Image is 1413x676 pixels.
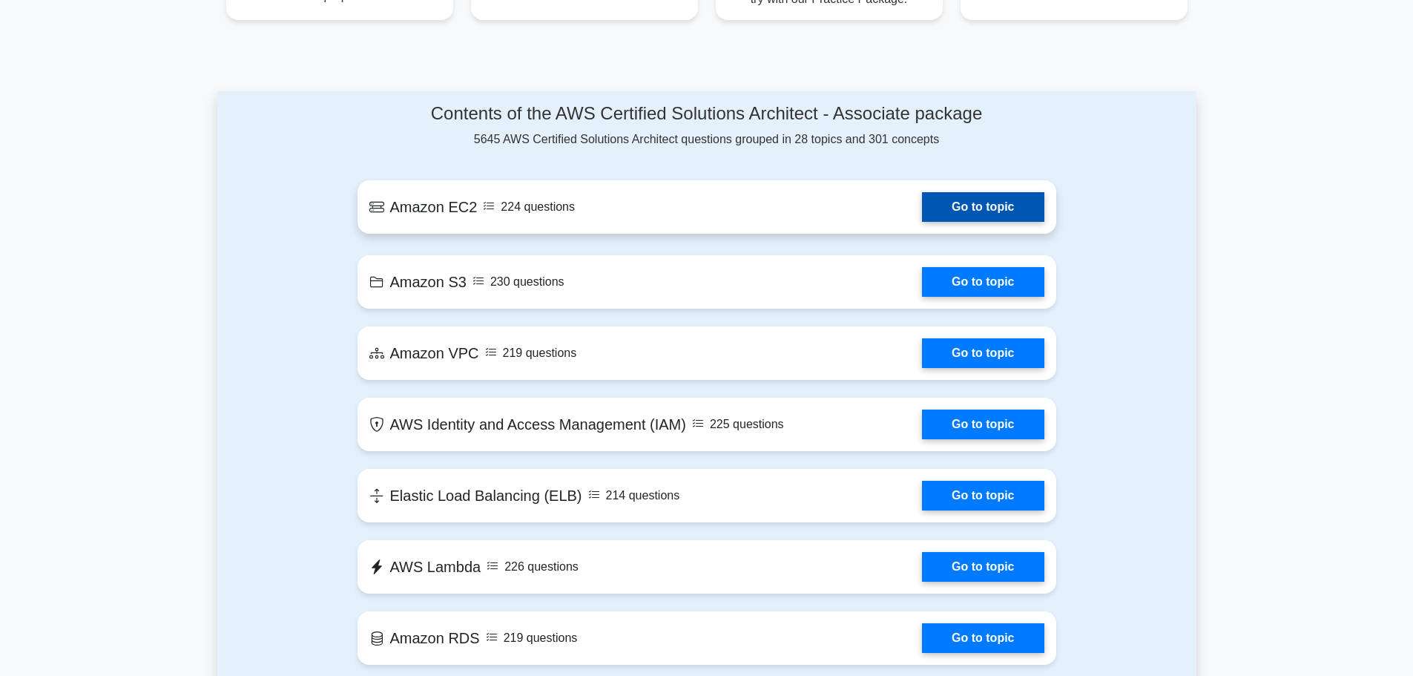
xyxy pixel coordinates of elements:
h4: Contents of the AWS Certified Solutions Architect - Associate package [358,103,1056,125]
a: Go to topic [922,481,1044,511]
a: Go to topic [922,267,1044,297]
a: Go to topic [922,410,1044,439]
a: Go to topic [922,552,1044,582]
a: Go to topic [922,338,1044,368]
a: Go to topic [922,623,1044,653]
a: Go to topic [922,192,1044,222]
div: 5645 AWS Certified Solutions Architect questions grouped in 28 topics and 301 concepts [358,103,1056,148]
